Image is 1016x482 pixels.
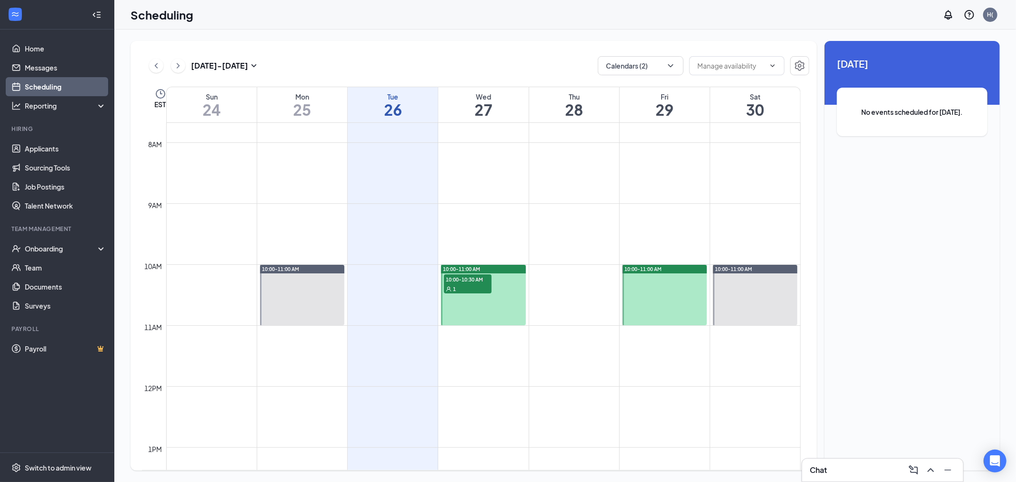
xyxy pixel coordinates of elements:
svg: SmallChevronDown [248,60,260,71]
svg: WorkstreamLogo [10,10,20,19]
span: 10:00-11:00 AM [443,266,480,272]
button: Calendars (2)ChevronDown [598,56,684,75]
a: August 30, 2025 [710,87,800,122]
h1: 25 [257,101,347,118]
button: Settings [790,56,809,75]
svg: ChevronDown [769,62,776,70]
input: Manage availability [697,60,765,71]
div: Hiring [11,125,104,133]
a: Home [25,39,106,58]
span: 10:00-11:00 AM [715,266,752,272]
div: 1pm [147,444,164,454]
h1: 28 [529,101,619,118]
div: Reporting [25,101,107,110]
div: Payroll [11,325,104,333]
svg: ChevronUp [925,464,936,476]
div: 9am [147,200,164,211]
svg: ChevronRight [173,60,183,71]
h1: 24 [167,101,257,118]
button: ChevronRight [171,59,185,73]
a: August 25, 2025 [257,87,347,122]
div: 12pm [143,383,164,393]
h1: 29 [620,101,710,118]
div: 10am [143,261,164,271]
div: Open Intercom Messenger [984,450,1006,472]
div: Team Management [11,225,104,233]
a: August 26, 2025 [348,87,438,122]
a: Documents [25,277,106,296]
div: Mon [257,92,347,101]
a: August 28, 2025 [529,87,619,122]
div: Switch to admin view [25,463,91,472]
h3: Chat [810,465,827,475]
svg: ChevronLeft [151,60,161,71]
svg: User [446,286,452,292]
span: 10:00-11:00 AM [262,266,299,272]
h1: 27 [438,101,528,118]
button: Minimize [940,462,956,478]
span: [DATE] [837,56,987,71]
span: EST [155,100,166,109]
svg: ChevronDown [666,61,675,70]
svg: Analysis [11,101,21,110]
svg: ComposeMessage [908,464,919,476]
svg: Notifications [943,9,954,20]
button: ComposeMessage [906,462,921,478]
h1: 30 [710,101,800,118]
svg: Settings [794,60,805,71]
svg: Clock [155,88,166,100]
span: 10:00-11:00 AM [624,266,662,272]
a: Surveys [25,296,106,315]
div: Thu [529,92,619,101]
div: H( [987,10,994,19]
div: Sat [710,92,800,101]
a: Talent Network [25,196,106,215]
svg: Settings [11,463,21,472]
a: Sourcing Tools [25,158,106,177]
a: Job Postings [25,177,106,196]
svg: Collapse [92,10,101,20]
a: Scheduling [25,77,106,96]
span: 10:00-10:30 AM [444,274,492,284]
h3: [DATE] - [DATE] [191,60,248,71]
a: August 29, 2025 [620,87,710,122]
a: PayrollCrown [25,339,106,358]
a: Applicants [25,139,106,158]
div: 8am [147,139,164,150]
span: No events scheduled for [DATE]. [856,107,968,117]
div: Sun [167,92,257,101]
a: August 27, 2025 [438,87,528,122]
div: Onboarding [25,244,98,253]
h1: Scheduling [131,7,193,23]
div: Wed [438,92,528,101]
svg: UserCheck [11,244,21,253]
div: 11am [143,322,164,332]
svg: QuestionInfo [964,9,975,20]
button: ChevronUp [923,462,938,478]
div: Tue [348,92,438,101]
a: Messages [25,58,106,77]
a: Team [25,258,106,277]
a: August 24, 2025 [167,87,257,122]
div: Fri [620,92,710,101]
svg: Minimize [942,464,954,476]
span: 1 [453,286,456,292]
h1: 26 [348,101,438,118]
button: ChevronLeft [149,59,163,73]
